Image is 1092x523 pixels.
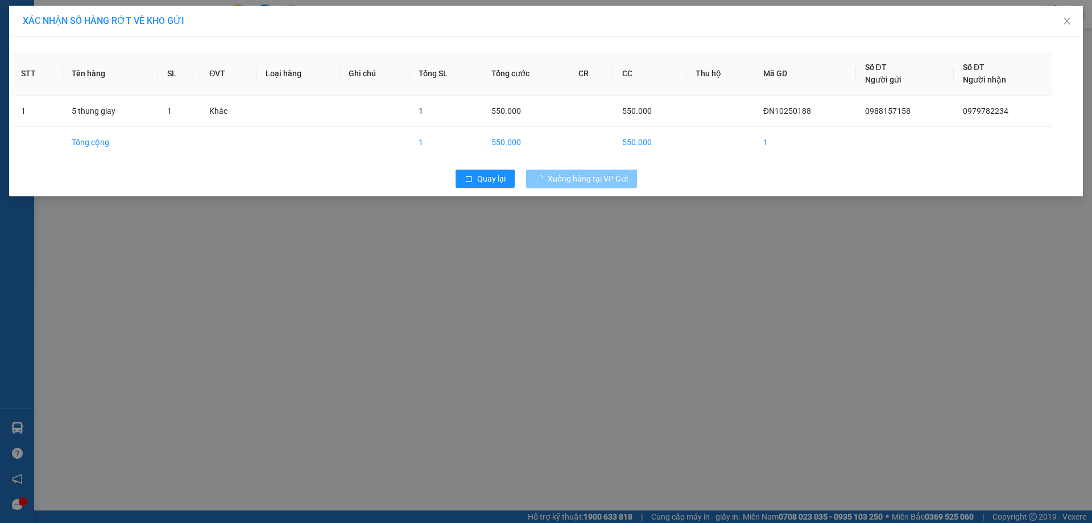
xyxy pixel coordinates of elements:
[63,127,158,158] td: Tổng cộng
[419,106,423,116] span: 1
[158,52,200,96] th: SL
[477,172,506,185] span: Quay lại
[763,106,811,116] span: ĐN10250188
[63,96,158,127] td: 5 thung giay
[12,96,63,127] td: 1
[865,63,887,72] span: Số ĐT
[63,52,158,96] th: Tên hàng
[569,52,613,96] th: CR
[865,75,901,84] span: Người gửi
[613,52,686,96] th: CC
[865,106,911,116] span: 0988157158
[622,106,652,116] span: 550.000
[963,75,1006,84] span: Người nhận
[340,52,409,96] th: Ghi chú
[1062,17,1072,26] span: close
[200,96,257,127] td: Khác
[613,127,686,158] td: 550.000
[963,63,985,72] span: Số ĐT
[754,52,856,96] th: Mã GD
[465,175,473,184] span: rollback
[409,52,482,96] th: Tổng SL
[482,52,569,96] th: Tổng cước
[200,52,257,96] th: ĐVT
[167,106,172,116] span: 1
[754,127,856,158] td: 1
[686,52,754,96] th: Thu hộ
[491,106,521,116] span: 550.000
[548,172,628,185] span: Xuống hàng tại VP Gửi
[409,127,482,158] td: 1
[23,15,184,26] span: XÁC NHẬN SỐ HÀNG RỚT VỀ KHO GỬI
[963,106,1008,116] span: 0979782234
[1051,6,1083,38] button: Close
[257,52,340,96] th: Loại hàng
[12,52,63,96] th: STT
[526,170,637,188] button: Xuống hàng tại VP Gửi
[456,170,515,188] button: rollbackQuay lại
[482,127,569,158] td: 550.000
[535,175,548,183] span: loading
